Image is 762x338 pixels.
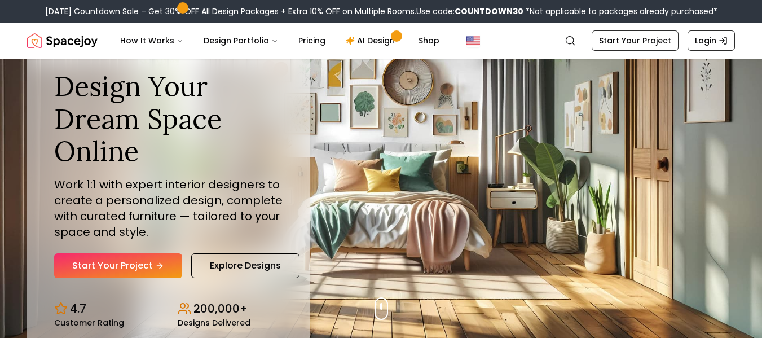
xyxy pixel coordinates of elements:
[688,30,735,51] a: Login
[54,292,283,327] div: Design stats
[466,34,480,47] img: United States
[592,30,679,51] a: Start Your Project
[195,29,287,52] button: Design Portfolio
[27,23,735,59] nav: Global
[45,6,717,17] div: [DATE] Countdown Sale – Get 30% OFF All Design Packages + Extra 10% OFF on Multiple Rooms.
[191,253,299,278] a: Explore Designs
[70,301,86,317] p: 4.7
[416,6,523,17] span: Use code:
[193,301,248,317] p: 200,000+
[54,177,283,240] p: Work 1:1 with expert interior designers to create a personalized design, complete with curated fu...
[409,29,448,52] a: Shop
[111,29,448,52] nav: Main
[289,29,334,52] a: Pricing
[523,6,717,17] span: *Not applicable to packages already purchased*
[111,29,192,52] button: How It Works
[178,319,250,327] small: Designs Delivered
[54,253,182,278] a: Start Your Project
[337,29,407,52] a: AI Design
[54,70,283,168] h1: Design Your Dream Space Online
[27,29,98,52] a: Spacejoy
[54,319,124,327] small: Customer Rating
[455,6,523,17] b: COUNTDOWN30
[27,29,98,52] img: Spacejoy Logo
